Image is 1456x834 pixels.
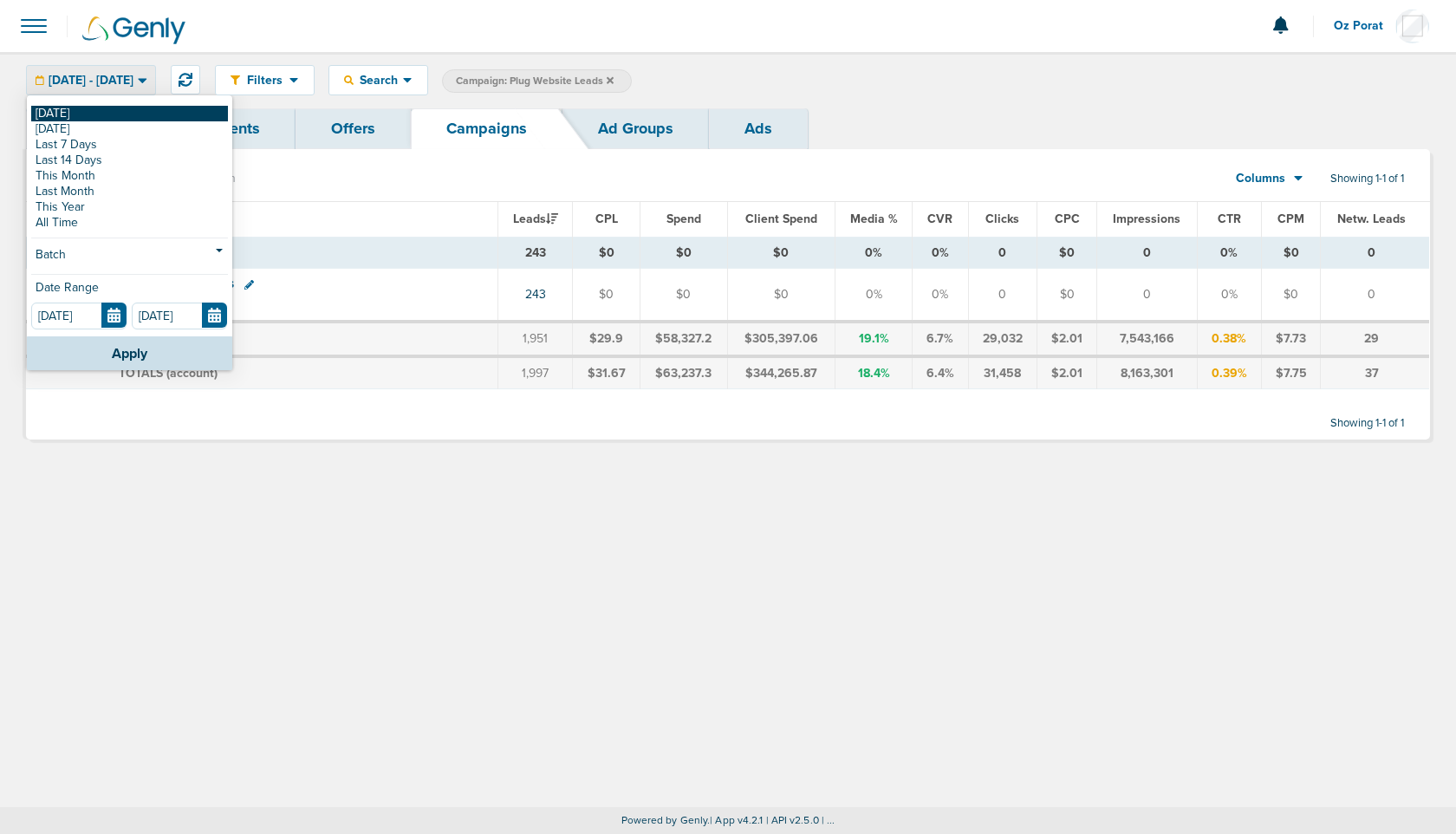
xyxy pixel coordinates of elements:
td: 19.1% [835,322,913,356]
a: Campaigns [411,108,562,149]
td: 0% [913,237,968,269]
td: 0% [913,269,968,322]
span: Leads [513,212,558,226]
a: Offers [296,108,411,149]
td: $0 [1261,237,1321,269]
td: 29,032 [968,322,1037,356]
span: Showing 1-1 of 1 [1330,172,1404,186]
td: 0% [1197,237,1261,269]
span: Media % [850,212,898,226]
td: 0 [1321,269,1429,322]
td: $0 [727,269,835,322]
span: Campaign: Plug Website Leads [456,74,614,88]
span: CTR [1218,212,1241,226]
td: 29 [1321,322,1429,356]
span: Plug Website Leads [119,276,234,291]
td: $0 [727,237,835,269]
td: 0 [1096,237,1197,269]
span: CVR [927,212,952,226]
td: $344,265.87 [727,356,835,389]
a: [DATE] [31,106,228,121]
td: $7.75 [1261,356,1321,389]
td: $0 [640,269,727,322]
img: Genly [82,16,185,44]
td: 1,997 [497,356,573,389]
td: $0 [1261,269,1321,322]
a: Last Month [31,184,228,199]
td: 6.4% [913,356,968,389]
button: Apply [27,336,232,370]
td: $0 [1037,237,1097,269]
span: Client Spend [745,212,817,226]
td: $58,327.2 [640,322,727,356]
span: Spend [666,212,701,226]
a: 243 [525,287,546,302]
span: Showing 1-1 of 1 [1330,416,1404,431]
a: Dashboard [26,108,175,149]
span: [DATE] - [DATE] [49,75,133,87]
td: $0 [573,269,640,322]
td: 1,951 [497,322,573,356]
td: 37 [1321,356,1429,389]
span: CPM [1277,212,1304,226]
td: $7.73 [1261,322,1321,356]
a: All Time [31,215,228,231]
td: 0.39% [1197,356,1261,389]
td: 243 [497,237,573,269]
span: Columns [1236,170,1285,187]
td: 0 [1096,269,1197,322]
td: $63,237.3 [640,356,727,389]
a: Last 14 Days [31,153,228,168]
span: | ... [822,814,835,826]
td: 6.7% [913,322,968,356]
span: Impressions [1113,212,1180,226]
td: $0 [573,237,640,269]
a: [DATE] [31,121,228,137]
div: Date Range [31,282,228,303]
td: 0 [968,237,1037,269]
td: $2.01 [1037,356,1097,389]
a: This Month [31,168,228,184]
span: Filters [240,73,289,88]
span: Netw. Leads [1337,212,1406,226]
td: $305,397.06 [727,322,835,356]
a: Ad Groups [562,108,709,149]
td: $2.01 [1037,322,1097,356]
td: 18.4% [835,356,913,389]
span: | App v4.2.1 [710,814,763,826]
span: | API v2.5.0 [766,814,819,826]
td: 0 [1321,237,1429,269]
td: 0% [835,269,913,322]
a: Last 7 Days [31,137,228,153]
td: 0% [835,237,913,269]
td: $31.67 [573,356,640,389]
span: Oz Porat [1334,20,1395,32]
td: TOTALS (active) ( ) [108,322,498,356]
span: Clicks [985,212,1019,226]
td: 31,458 [968,356,1037,389]
span: CPL [595,212,618,226]
td: 7,543,166 [1096,322,1197,356]
span: Search [354,73,403,88]
td: $0 [640,237,727,269]
td: TOTALS ( ) [108,237,498,269]
td: 0% [1197,269,1261,322]
td: $29.9 [573,322,640,356]
td: 0 [968,269,1037,322]
a: Ads [709,108,808,149]
a: Batch [31,245,228,267]
a: This Year [31,199,228,215]
td: 8,163,301 [1096,356,1197,389]
td: 0.38% [1197,322,1261,356]
a: Clients [175,108,296,149]
td: $0 [1037,269,1097,322]
span: CPC [1055,212,1080,226]
td: TOTALS (account) [108,356,498,389]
